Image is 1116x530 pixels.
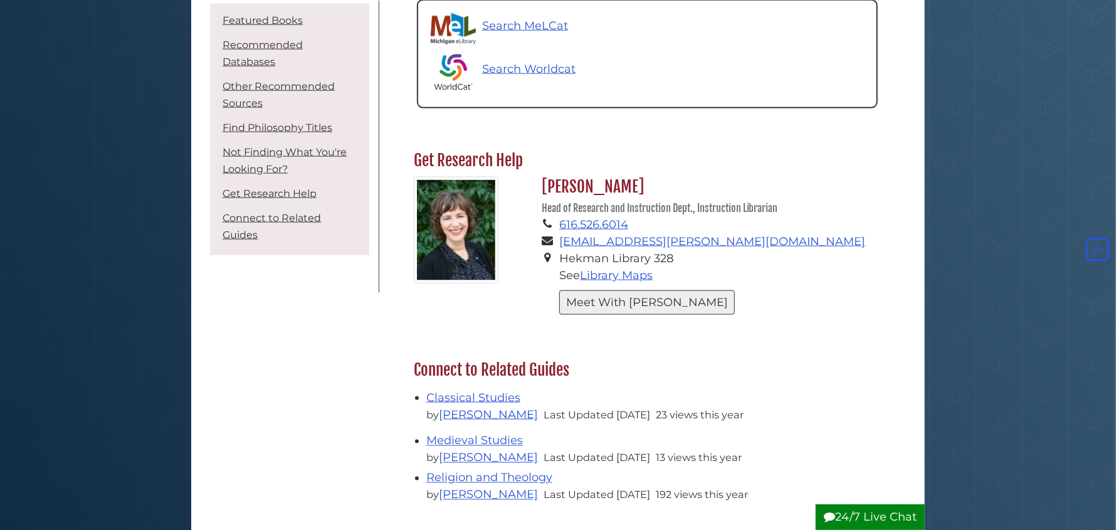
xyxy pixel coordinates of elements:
a: Back to Top [1083,242,1113,256]
a: Get Research Help [223,187,317,199]
a: Other Recommended Sources [223,80,335,109]
a: Recommended Databases [223,38,303,67]
a: Classical Studies [426,391,520,405]
li: Hekman Library 328 [559,250,881,267]
h2: [PERSON_NAME] [535,177,881,216]
span: by [426,489,540,501]
span: 23 views this year [656,408,744,421]
span: Last Updated [DATE] [544,408,650,421]
span: Last Updated [DATE] [544,452,650,464]
img: Sarah_Kolk_125x160.jpg [414,177,498,284]
span: by [426,408,540,421]
a: [PERSON_NAME] [439,408,538,421]
small: Head of Research and Instruction Dept., Instruction Librarian [542,202,778,215]
p: Search Worldcat [482,61,576,78]
a: 616.526.6014 [559,218,628,231]
p: Search MeLCat [482,18,568,34]
h2: Connect to Related Guides [408,360,887,380]
h2: Get Research Help [408,151,887,171]
a: [PERSON_NAME] [439,488,538,502]
span: 13 views this year [656,452,742,464]
a: [PERSON_NAME] [439,451,538,465]
a: Find Philosophy Titles [223,121,332,133]
button: Meet With [PERSON_NAME] [559,290,735,315]
a: Not Finding What You're Looking For? [223,146,347,174]
a: Search Worldcat [431,50,864,95]
a: Featured Books [223,14,303,26]
img: Michigan eLibrary [431,13,476,45]
a: [EMAIL_ADDRESS][PERSON_NAME][DOMAIN_NAME] [559,235,865,248]
a: Medieval Studies [426,434,523,448]
a: Religion and Theology [426,471,552,485]
img: Worldcat [431,50,476,95]
a: Library Maps [580,268,653,282]
span: by [426,452,540,464]
a: Search MeLCat [431,13,568,45]
span: Last Updated [DATE] [544,489,650,501]
button: 24/7 Live Chat [816,504,925,530]
li: See [559,267,881,284]
span: 192 views this year [656,489,748,501]
a: Connect to Related Guides [223,211,321,240]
